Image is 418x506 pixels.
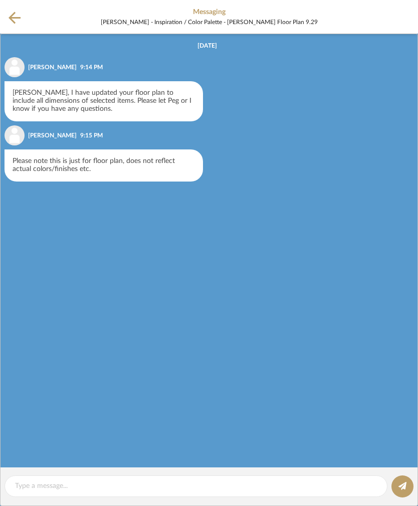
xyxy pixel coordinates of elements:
[80,63,103,72] div: 9:14 PM
[5,57,25,77] img: user_avatar.png
[80,131,103,140] div: 9:15 PM
[28,63,77,72] div: [PERSON_NAME]
[5,81,203,121] div: [PERSON_NAME], I have updated your floor plan to include all dimensions of selected items. Please...
[193,8,226,17] span: Messaging
[28,131,77,140] div: [PERSON_NAME]
[197,42,217,49] div: [DATE]
[5,149,203,182] div: Please note this is just for floor plan, does not reflect actual colors/finishes etc.
[5,125,25,145] img: user_avatar.png
[101,19,318,26] span: [PERSON_NAME] - Inspiration / Color Palette - [PERSON_NAME] Floor Plan 9.29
